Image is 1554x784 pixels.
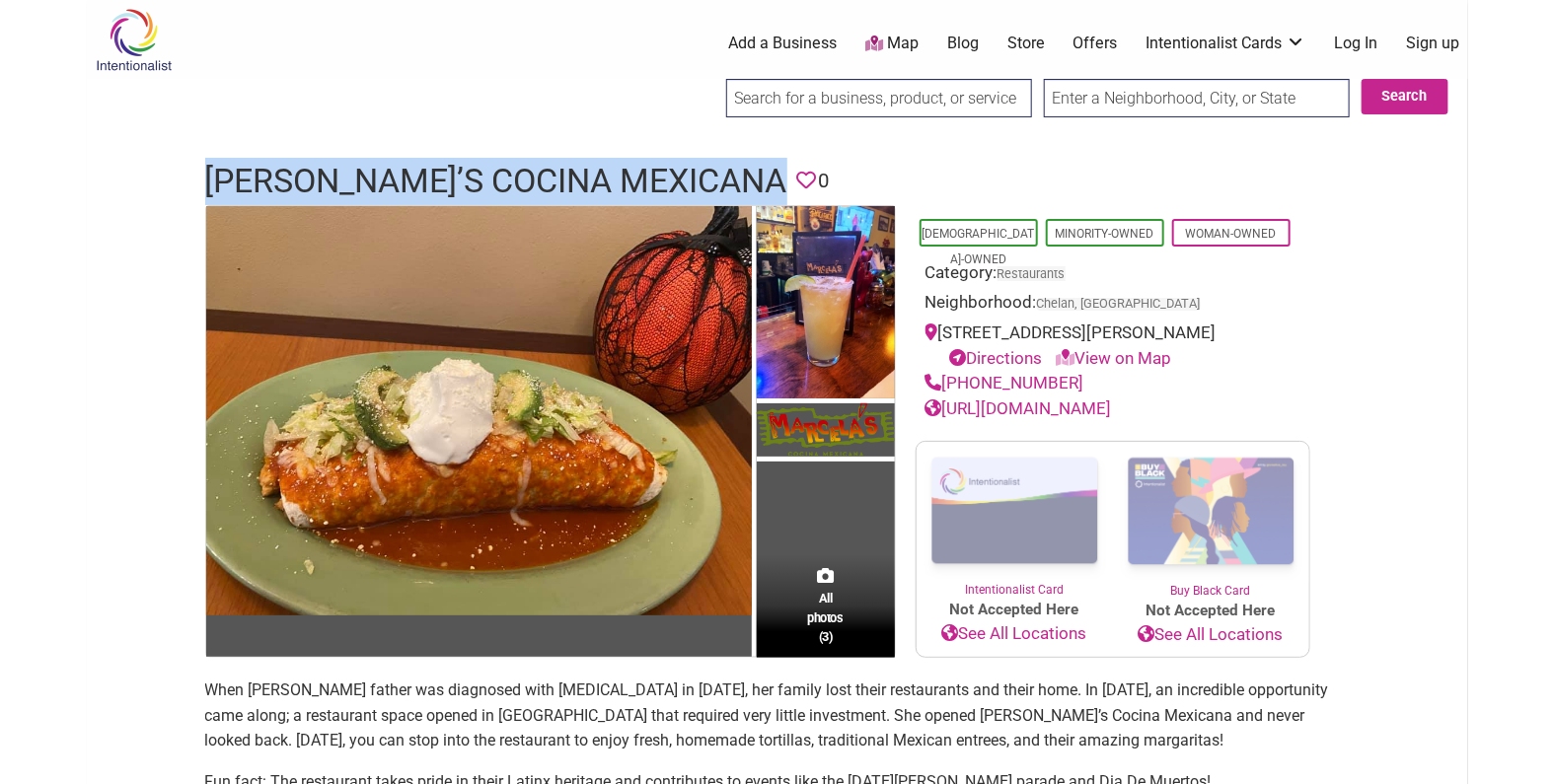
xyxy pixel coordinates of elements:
a: Buy Black Card [1113,442,1309,600]
button: Search [1362,79,1448,114]
a: Directions [950,348,1043,368]
a: Map [865,33,919,55]
a: Log In [1334,33,1377,54]
a: Minority-Owned [1056,227,1154,241]
a: Store [1007,33,1045,54]
a: Restaurants [998,266,1066,281]
a: Intentionalist Cards [1147,33,1306,54]
h1: [PERSON_NAME]’s Cocina Mexicana [205,158,787,205]
a: [DEMOGRAPHIC_DATA]-Owned [923,227,1035,266]
div: [STREET_ADDRESS][PERSON_NAME] [925,321,1300,371]
a: Intentionalist Card [917,442,1113,599]
input: Enter a Neighborhood, City, or State [1044,79,1350,117]
img: Buy Black Card [1113,442,1309,582]
a: Woman-Owned [1186,227,1277,241]
span: Chelan, [GEOGRAPHIC_DATA] [1037,298,1201,311]
a: Add a Business [729,33,838,54]
div: Neighborhood: [925,290,1300,321]
a: See All Locations [917,621,1113,647]
span: All photos (3) [808,589,844,645]
a: [PHONE_NUMBER] [925,373,1084,392]
span: Not Accepted Here [1113,600,1309,622]
p: When [PERSON_NAME] father was diagnosed with [MEDICAL_DATA] in [DATE], her family lost their rest... [205,677,1350,753]
img: Intentionalist Card [917,442,1113,581]
span: Not Accepted Here [917,599,1113,621]
a: [URL][DOMAIN_NAME] [925,398,1112,418]
a: Blog [947,33,979,54]
span: 0 [819,166,830,196]
a: View on Map [1057,348,1172,368]
input: Search for a business, product, or service [726,79,1032,117]
a: Sign up [1406,33,1459,54]
img: Intentionalist [87,8,181,72]
div: Category: [925,260,1300,291]
a: Offers [1073,33,1118,54]
a: See All Locations [1113,622,1309,648]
